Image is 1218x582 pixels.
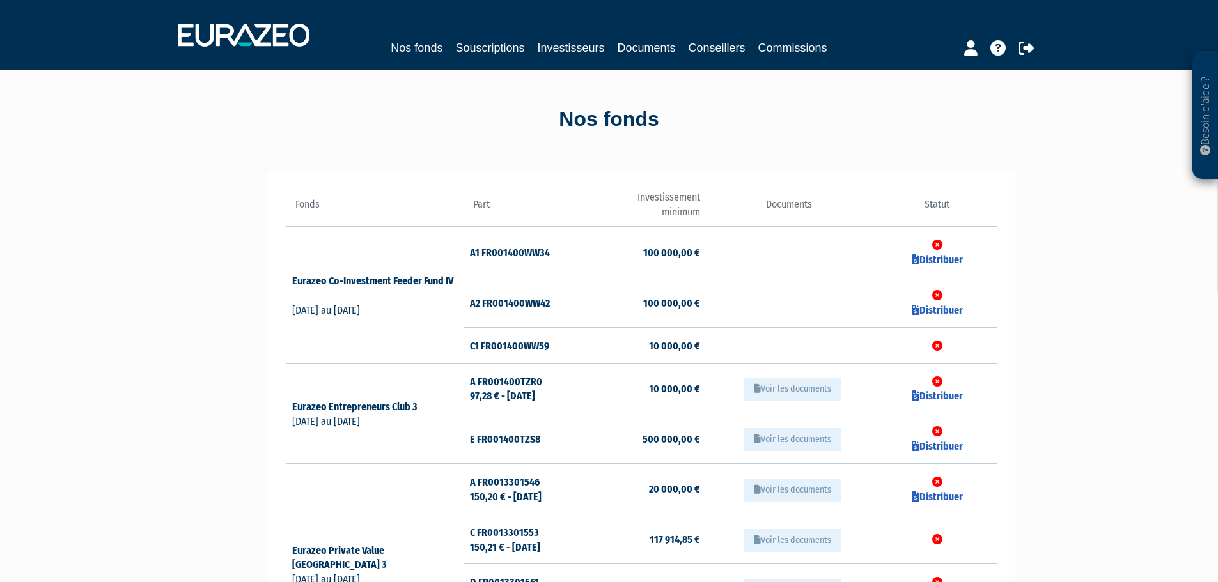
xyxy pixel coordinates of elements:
a: Souscriptions [455,39,524,57]
div: Nos fonds [245,105,974,134]
a: Distribuer [912,254,963,266]
a: Eurazeo Co-Investment Feeder Fund IV [292,275,453,302]
td: E FR001400TZS8 [464,413,582,464]
td: 10 000,00 € [582,327,700,363]
a: Distribuer [912,304,963,316]
a: Documents [618,39,676,57]
button: Voir les documents [744,378,841,401]
td: 100 000,00 € [582,227,700,277]
a: Distribuer [912,491,963,503]
td: 10 000,00 € [582,363,700,413]
button: Voir les documents [744,479,841,502]
a: Investisseurs [537,39,604,57]
td: C FR0013301553 150,21 € - [DATE] [464,514,582,564]
th: Investissement minimum [582,190,700,227]
td: 100 000,00 € [582,277,700,328]
th: Part [464,190,582,227]
td: A1 FR001400WW34 [464,227,582,277]
button: Voir les documents [744,529,841,552]
span: [DATE] au [DATE] [292,304,360,316]
a: Eurazeo Entrepreneurs Club 3 [292,401,429,413]
span: [DATE] au [DATE] [292,415,360,427]
td: 117 914,85 € [582,514,700,564]
td: A2 FR001400WW42 [464,277,582,328]
a: Distribuer [912,390,963,402]
td: A FR001400TZR0 97,28 € - [DATE] [464,363,582,413]
td: A FR0013301546 150,20 € - [DATE] [464,463,582,514]
p: Besoin d'aide ? [1198,58,1213,173]
img: 1732889491-logotype_eurazeo_blanc_rvb.png [178,24,309,47]
td: C1 FR001400WW59 [464,327,582,363]
td: 20 000,00 € [582,463,700,514]
button: Voir les documents [744,428,841,451]
td: 500 000,00 € [582,413,700,464]
a: Commissions [758,39,827,57]
th: Documents [700,190,878,227]
a: Conseillers [689,39,746,57]
th: Fonds [286,190,464,227]
a: Distribuer [912,440,963,452]
a: Nos fonds [391,39,442,57]
a: Eurazeo Private Value [GEOGRAPHIC_DATA] 3 [292,544,398,571]
th: Statut [878,190,996,227]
